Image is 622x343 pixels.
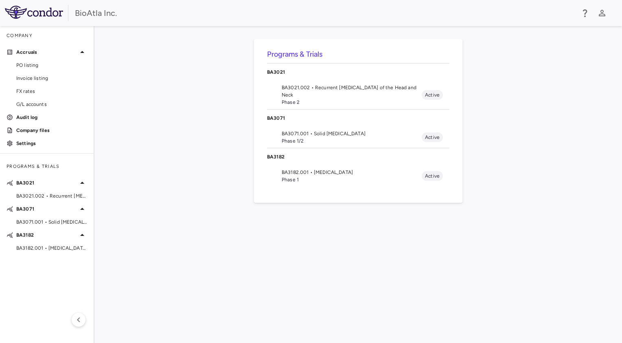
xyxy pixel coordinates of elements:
p: Settings [16,140,87,147]
li: BA3021.002 • Recurrent [MEDICAL_DATA] of the Head and NeckPhase 2Active [267,81,449,109]
li: BA3182.001 • [MEDICAL_DATA]Phase 1Active [267,165,449,187]
div: BioAtla Inc. [75,7,575,19]
span: Active [422,134,443,141]
p: BA3021 [16,179,77,187]
span: Phase 2 [282,99,422,106]
span: Phase 1/2 [282,137,422,145]
span: G/L accounts [16,101,87,108]
span: PO listing [16,62,87,69]
h6: Programs & Trials [267,49,449,60]
span: BA3182.001 • [MEDICAL_DATA] [16,244,87,252]
li: BA3071.001 • Solid [MEDICAL_DATA]Phase 1/2Active [267,127,449,148]
span: Phase 1 [282,176,422,183]
span: Invoice listing [16,75,87,82]
div: BA3021 [267,64,449,81]
span: Active [422,91,443,99]
span: BA3071.001 • Solid [MEDICAL_DATA] [16,218,87,226]
img: logo-full-BYUhSk78.svg [5,6,63,19]
p: Audit log [16,114,87,121]
p: Company files [16,127,87,134]
p: BA3071 [267,114,449,122]
p: BA3071 [16,205,77,213]
p: BA3182 [267,153,449,161]
p: BA3021 [267,68,449,76]
p: BA3182 [16,231,77,239]
span: BA3071.001 • Solid [MEDICAL_DATA] [282,130,422,137]
span: BA3021.002 • Recurrent [MEDICAL_DATA] of the Head and Neck [282,84,422,99]
span: Active [422,172,443,180]
span: FX rates [16,88,87,95]
p: Accruals [16,48,77,56]
span: BA3021.002 • Recurrent [MEDICAL_DATA] of the Head and Neck [16,192,87,200]
span: BA3182.001 • [MEDICAL_DATA] [282,169,422,176]
div: BA3071 [267,110,449,127]
div: BA3182 [267,148,449,165]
